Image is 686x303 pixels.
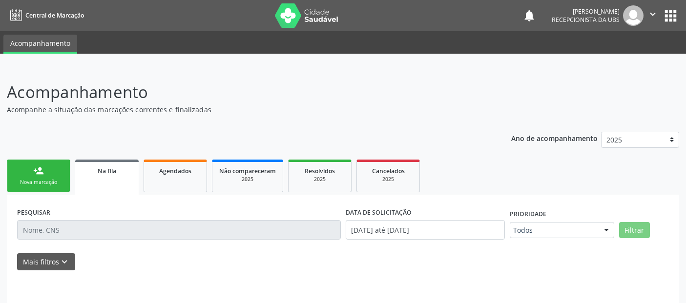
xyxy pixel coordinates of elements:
input: Selecione um intervalo [346,220,505,240]
button: Mais filtroskeyboard_arrow_down [17,253,75,270]
div: 2025 [295,176,344,183]
p: Acompanhe a situação das marcações correntes e finalizadas [7,104,478,115]
div: 2025 [364,176,413,183]
button:  [644,5,662,26]
div: Nova marcação [14,179,63,186]
a: Acompanhamento [3,35,77,54]
button: apps [662,7,679,24]
label: Prioridade [510,207,546,222]
span: Central de Marcação [25,11,84,20]
span: Recepcionista da UBS [552,16,620,24]
input: Nome, CNS [17,220,341,240]
span: Agendados [159,167,191,175]
button: Filtrar [619,222,650,239]
span: Na fila [98,167,116,175]
div: [PERSON_NAME] [552,7,620,16]
i: keyboard_arrow_down [59,257,70,267]
div: 2025 [219,176,276,183]
span: Cancelados [372,167,405,175]
label: PESQUISAR [17,205,50,220]
a: Central de Marcação [7,7,84,23]
span: Não compareceram [219,167,276,175]
p: Ano de acompanhamento [511,132,598,144]
span: Todos [513,225,594,235]
div: person_add [33,165,44,176]
label: DATA DE SOLICITAÇÃO [346,205,412,220]
span: Resolvidos [305,167,335,175]
p: Acompanhamento [7,80,478,104]
img: img [623,5,644,26]
button: notifications [522,9,536,22]
i:  [647,9,658,20]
